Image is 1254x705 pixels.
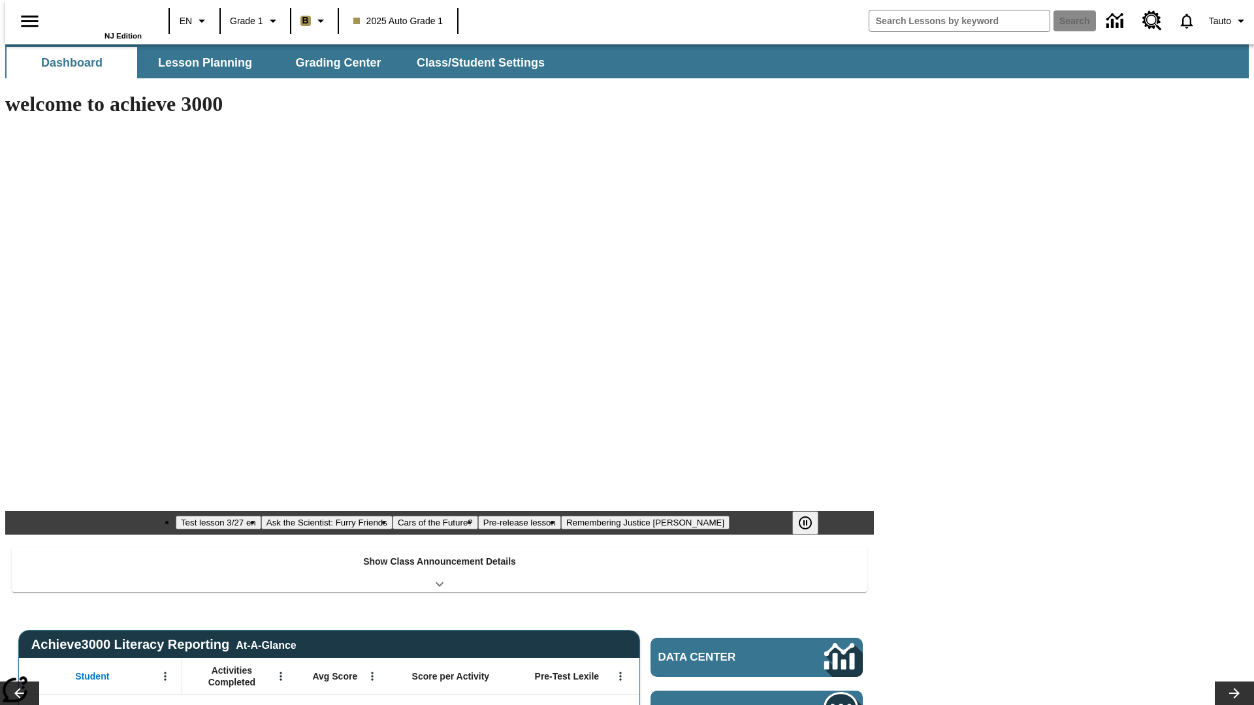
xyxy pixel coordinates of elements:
[261,516,393,529] button: Slide 2 Ask the Scientist: Furry Friends
[176,516,261,529] button: Slide 1 Test lesson 3/27 en
[362,666,382,686] button: Open Menu
[180,14,192,28] span: EN
[10,2,49,40] button: Open side menu
[155,666,175,686] button: Open Menu
[236,637,296,651] div: At-A-Glance
[406,47,555,78] button: Class/Student Settings
[7,47,137,78] button: Dashboard
[271,666,291,686] button: Open Menu
[478,516,561,529] button: Slide 4 Pre-release lesson
[57,6,142,32] a: Home
[535,670,600,682] span: Pre-Test Lexile
[869,10,1050,31] input: search field
[5,92,874,116] h1: welcome to achieve 3000
[12,547,867,592] div: Show Class Announcement Details
[1204,9,1254,33] button: Profile/Settings
[174,9,216,33] button: Language: EN, Select a language
[792,511,831,535] div: Pause
[1170,4,1204,38] a: Notifications
[230,14,263,28] span: Grade 1
[273,47,404,78] button: Grading Center
[363,555,516,569] p: Show Class Announcement Details
[1209,14,1231,28] span: Tauto
[1134,3,1170,39] a: Resource Center, Will open in new tab
[1215,681,1254,705] button: Lesson carousel, Next
[225,9,286,33] button: Grade: Grade 1, Select a grade
[393,516,478,529] button: Slide 3 Cars of the Future?
[104,32,142,40] span: NJ Edition
[353,14,443,28] span: 2025 Auto Grade 1
[140,47,270,78] button: Lesson Planning
[792,511,818,535] button: Pause
[31,637,297,652] span: Achieve3000 Literacy Reporting
[189,665,275,688] span: Activities Completed
[312,670,357,682] span: Avg Score
[75,670,109,682] span: Student
[5,44,1249,78] div: SubNavbar
[611,666,630,686] button: Open Menu
[651,638,863,677] a: Data Center
[295,9,334,33] button: Boost Class color is light brown. Change class color
[57,5,142,40] div: Home
[1099,3,1134,39] a: Data Center
[302,12,309,29] span: B
[5,47,556,78] div: SubNavbar
[658,651,780,664] span: Data Center
[561,516,730,529] button: Slide 5 Remembering Justice O'Connor
[412,670,490,682] span: Score per Activity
